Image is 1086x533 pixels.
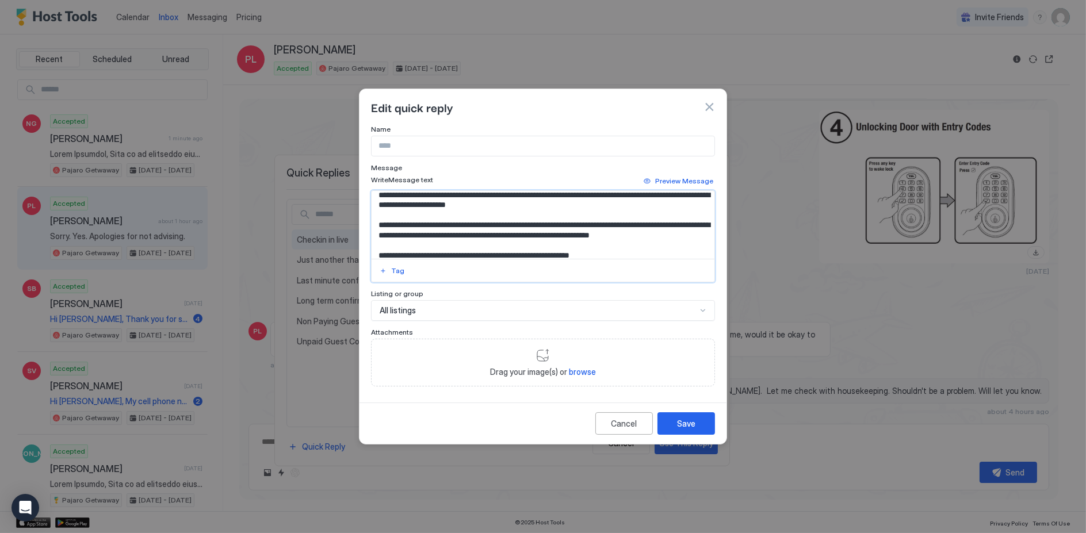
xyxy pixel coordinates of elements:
span: All listings [380,305,416,316]
div: Open Intercom Messenger [12,494,39,522]
span: Message [371,163,402,172]
div: Tag [391,266,404,276]
div: Preview Message [655,176,713,186]
span: Attachments [371,328,413,336]
span: Edit quick reply [371,98,453,116]
button: Preview Message [642,174,715,188]
span: Drag your image(s) or [490,367,596,377]
span: Listing or group [371,289,423,298]
textarea: Input Field [372,191,715,259]
input: Input Field [372,136,714,156]
span: Write Message text [371,175,433,184]
button: Tag [378,264,406,278]
div: Save [677,417,695,430]
span: Name [371,125,391,133]
span: browse [569,367,596,377]
button: Cancel [595,412,653,435]
div: Cancel [611,417,637,430]
button: Save [657,412,715,435]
